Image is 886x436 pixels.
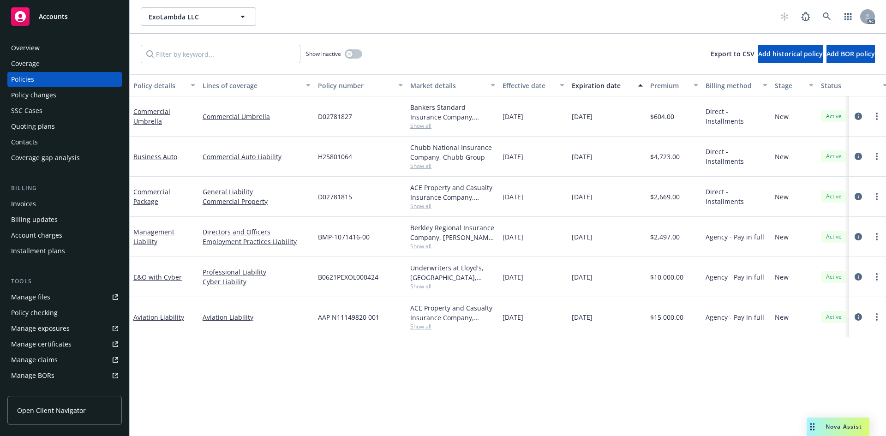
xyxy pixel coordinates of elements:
button: Policy details [130,74,199,96]
span: Show inactive [306,50,341,58]
div: Billing method [706,81,757,90]
span: D02781815 [318,192,352,202]
span: Add BOR policy [826,49,875,58]
button: ExoLambda LLC [141,7,256,26]
div: Manage exposures [11,321,70,336]
span: [DATE] [503,112,523,121]
span: Active [825,112,843,120]
button: Nova Assist [807,418,869,436]
div: Manage BORs [11,368,54,383]
div: Manage certificates [11,337,72,352]
div: Policy changes [11,88,56,102]
span: $4,723.00 [650,152,680,161]
button: Premium [647,74,702,96]
div: Quoting plans [11,119,55,134]
a: Policy changes [7,88,122,102]
button: Add BOR policy [826,45,875,63]
span: [DATE] [572,152,593,161]
a: Manage files [7,290,122,305]
div: ACE Property and Casualty Insurance Company, Chubb Group [410,183,495,202]
a: Directors and Officers [203,227,311,237]
a: Summary of insurance [7,384,122,399]
div: Installment plans [11,244,65,258]
a: Manage certificates [7,337,122,352]
a: Switch app [839,7,857,26]
button: Effective date [499,74,568,96]
a: Commercial Auto Liability [203,152,311,161]
div: Bankers Standard Insurance Company, Chubb Group [410,102,495,122]
a: Manage claims [7,352,122,367]
span: ExoLambda LLC [149,12,228,22]
span: B0621PEXOL000424 [318,272,378,282]
span: Show all [410,242,495,250]
a: Aviation Liability [203,312,311,322]
div: SSC Cases [11,103,42,118]
span: Show all [410,162,495,170]
span: Agency - Pay in full [706,272,764,282]
div: Coverage [11,56,40,71]
div: Effective date [503,81,554,90]
span: Direct - Installments [706,187,767,206]
div: Policies [11,72,34,87]
a: Policies [7,72,122,87]
div: Chubb National Insurance Company, Chubb Group [410,143,495,162]
div: Account charges [11,228,62,243]
span: AAP N11149820 001 [318,312,379,322]
span: [DATE] [572,272,593,282]
span: [DATE] [572,192,593,202]
span: New [775,192,789,202]
a: Professional Liability [203,267,311,277]
a: SSC Cases [7,103,122,118]
div: Billing [7,184,122,193]
a: more [871,111,882,122]
a: Contacts [7,135,122,149]
div: Summary of insurance [11,384,81,399]
div: Lines of coverage [203,81,300,90]
a: more [871,231,882,242]
a: Commercial Package [133,187,170,206]
span: Active [825,152,843,161]
span: Nova Assist [826,423,862,430]
a: Account charges [7,228,122,243]
div: Coverage gap analysis [11,150,80,165]
span: New [775,232,789,242]
div: Manage files [11,290,50,305]
span: Active [825,313,843,321]
span: [DATE] [572,112,593,121]
span: [DATE] [503,232,523,242]
span: New [775,112,789,121]
span: Active [825,192,843,201]
span: BMP-1071416-00 [318,232,370,242]
button: Policy number [314,74,407,96]
div: Policy details [133,81,185,90]
a: Billing updates [7,212,122,227]
span: Agency - Pay in full [706,232,764,242]
a: Policy checking [7,305,122,320]
a: Cyber Liability [203,277,311,287]
div: Status [821,81,877,90]
a: Start snowing [775,7,794,26]
span: Show all [410,282,495,290]
a: Installment plans [7,244,122,258]
a: Aviation Liability [133,313,184,322]
span: $2,497.00 [650,232,680,242]
a: Manage exposures [7,321,122,336]
span: [DATE] [503,312,523,322]
button: Expiration date [568,74,647,96]
a: Business Auto [133,152,177,161]
span: [DATE] [572,232,593,242]
span: Active [825,273,843,281]
span: Show all [410,323,495,330]
span: Direct - Installments [706,147,767,166]
a: circleInformation [853,231,864,242]
span: $15,000.00 [650,312,683,322]
span: Export to CSV [711,49,754,58]
div: Policy checking [11,305,58,320]
div: Billing updates [11,212,58,227]
a: circleInformation [853,151,864,162]
div: Premium [650,81,688,90]
span: Open Client Navigator [17,406,86,415]
span: Direct - Installments [706,107,767,126]
input: Filter by keyword... [141,45,300,63]
div: Expiration date [572,81,633,90]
